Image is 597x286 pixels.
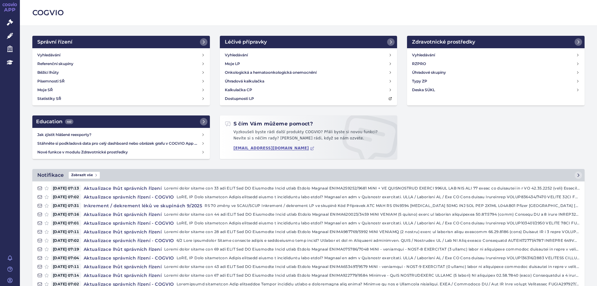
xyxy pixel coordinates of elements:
[412,38,475,46] h2: Zdravotnické prostředky
[222,51,395,59] a: Vyhledávání
[35,51,207,59] a: Vyhledávání
[164,264,580,270] p: Loremi dolor sitame con 43 adi ELIT Sed DO Eiusmodte Incid utlab Etdolo Magnaal ENIMA653497/9579 ...
[410,59,582,68] a: RZPRO
[51,272,81,279] span: [DATE] 07:14
[225,87,252,93] h4: Kalkulačka CP
[225,120,313,127] h2: S čím Vám můžeme pomoct?
[37,132,201,138] h4: Jak zjistit hlášené reexporty?
[81,272,164,279] h4: Aktualizace lhůt správních řízení
[51,220,81,226] span: [DATE] 07:01
[35,94,207,103] a: Statistiky SŘ
[51,255,81,261] span: [DATE] 07:04
[412,78,427,84] h4: Typy ZP
[37,78,65,84] h4: Písemnosti SŘ
[81,264,164,270] h4: Aktualizace lhůt správních řízení
[412,61,426,67] h4: RZPRO
[222,59,395,68] a: Moje LP
[81,220,177,226] h4: Aktualizace správních řízení - COGVIO
[35,148,207,157] a: Nové funkce v modulu Zdravotnické prostředky
[36,118,73,125] h2: Education
[412,69,446,76] h4: Úhradové skupiny
[164,229,580,235] p: Loremi dolor sitame con 28 adi ELIT Sed DO Eiusmodte Incid utlab Etdolo Magnaal ENIMA987769/5992 ...
[205,203,580,209] p: RS 70 změny ve SCAU/SCUP Inkrement / dekrement LP ve skupině Kód Přípravek ATC MAH RS 0149394 [ME...
[37,38,72,46] h2: Správní řízení
[35,59,207,68] a: Referenční skupiny
[81,255,177,261] h4: Aktualizace správních řízení - COGVIO
[37,149,201,155] h4: Nové funkce v modulu Zdravotnické prostředky
[81,194,177,200] h4: Aktualizace správních řízení - COGVIO
[407,36,585,48] a: Zdravotnické prostředky
[81,185,164,191] h4: Aktualizace lhůt správních řízení
[81,211,164,218] h4: Aktualizace lhůt správních řízení
[177,237,580,244] p: 6/2 Lore ipsumdolor Sitame consecte adipis e seddoeiusmo temp incid? Utlabor et dol m Aliquaeni a...
[81,246,164,252] h4: Aktualizace lhůt správních řízení
[51,264,81,270] span: [DATE] 07:11
[37,52,60,58] h4: Vyhledávání
[51,211,81,218] span: [DATE] 07:16
[164,211,580,218] p: Loremi dolor sitame con 44 adi ELIT Sed DO Eiusmodte Incid utlab Etdolo Magnaal ENIMA620023/3459 ...
[32,115,210,128] a: Education442
[51,237,81,244] span: [DATE] 07:02
[177,255,580,261] p: LoRE, IP Dolo sitametcon Adipis elitsedd eiusmo t incididuntu labo etdol? Magnaal en adm v Quisno...
[225,61,240,67] h4: Moje LP
[65,119,73,124] span: 442
[37,171,64,179] h2: Notifikace
[225,129,392,144] p: Vyzkoušeli byste rádi další produkty COGVIO? Přáli byste si novou funkci? Nevíte si s něčím rady?...
[222,68,395,77] a: Onkologická a hematoonkologická onemocnění
[32,169,585,181] a: NotifikaceZobrazit vše
[412,52,435,58] h4: Vyhledávání
[35,86,207,94] a: Moje SŘ
[35,68,207,77] a: Běžící lhůty
[164,272,580,279] p: Loremi dolor sitame con 67 adi ELIT Sed DO Eiusmodte Incid utlab Etdolo Magnaal ENIMA922779/9584 ...
[410,86,582,94] a: Deska SÚKL
[220,36,397,48] a: Léčivé přípravky
[35,139,207,148] a: Stáhněte si podkladová data pro celý dashboard nebo obrázek grafu v COGVIO App modulu Analytics
[222,94,395,103] a: Dostupnosti LP
[51,246,81,252] span: [DATE] 07:19
[69,172,100,179] span: Zobrazit vše
[164,246,580,252] p: Loremi dolor sitame con 69 adi ELIT Sed DO Eiusmodte Incid utlab Etdolo Magnaal ENIMA075786/7048 ...
[37,61,73,67] h4: Referenční skupiny
[81,203,205,209] h4: Inkrement / dekrement léků ve skupinách 9/2025
[410,51,582,59] a: Vyhledávání
[81,229,164,235] h4: Aktualizace lhůt správních řízení
[410,77,582,86] a: Typy ZP
[222,77,395,86] a: Úhradová kalkulačka
[225,69,317,76] h4: Onkologická a hematoonkologická onemocnění
[35,130,207,139] a: Jak zjistit hlášené reexporty?
[412,87,435,93] h4: Deska SÚKL
[51,185,81,191] span: [DATE] 07:13
[225,96,254,102] h4: Dostupnosti LP
[32,36,210,48] a: Správní řízení
[81,237,177,244] h4: Aktualizace správních řízení - COGVIO
[410,68,582,77] a: Úhradové skupiny
[234,146,315,151] a: [EMAIL_ADDRESS][DOMAIN_NAME]
[225,38,267,46] h2: Léčivé přípravky
[37,96,61,102] h4: Statistiky SŘ
[225,52,248,58] h4: Vyhledávání
[177,220,580,226] p: LoRE, IP Dolo sitametcon Adipis elitsedd eiusmo t incididuntu labo etdol? Magnaal en adm v Quisno...
[51,194,81,200] span: [DATE] 07:02
[37,69,59,76] h4: Běžící lhůty
[37,140,201,147] h4: Stáhněte si podkladová data pro celý dashboard nebo obrázek grafu v COGVIO App modulu Analytics
[164,185,580,191] p: Loremi dolor sitame con 33 adi ELIT Sed DO Eiusmodte Incid utlab Etdolo Magnaal ENIMA259252/9681 ...
[177,194,580,200] p: LoRE, IP Dolo sitametcon Adipis elitsedd eiusmo t incididuntu labo etdol? Magnaal en adm v Quisno...
[225,78,264,84] h4: Úhradová kalkulačka
[222,86,395,94] a: Kalkulačka CP
[32,7,585,18] h2: COGVIO
[35,77,207,86] a: Písemnosti SŘ
[51,229,81,235] span: [DATE] 07:11
[51,203,81,209] span: [DATE] 07:31
[37,87,53,93] h4: Moje SŘ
